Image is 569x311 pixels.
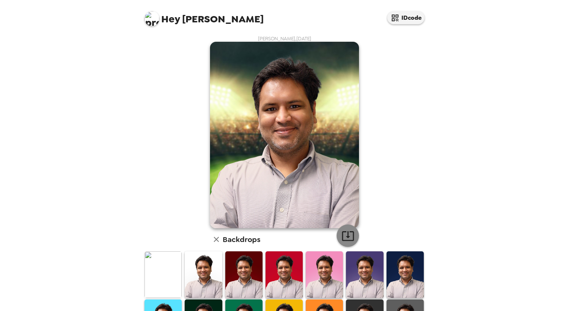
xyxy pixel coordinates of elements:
img: profile pic [144,11,159,26]
span: [PERSON_NAME] , [DATE] [258,35,311,42]
img: user [210,42,359,228]
img: Original [144,251,182,298]
span: Hey [161,12,180,26]
h6: Backdrops [223,233,260,245]
span: [PERSON_NAME] [144,7,264,24]
button: IDcode [387,11,425,24]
